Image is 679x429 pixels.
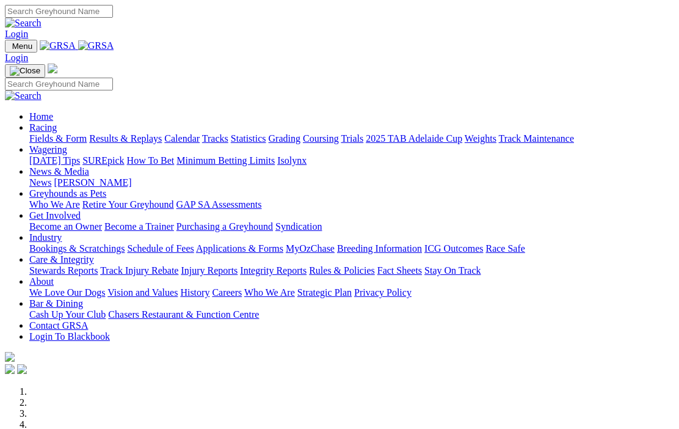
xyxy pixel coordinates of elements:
[29,155,674,166] div: Wagering
[89,133,162,144] a: Results & Replays
[499,133,574,144] a: Track Maintenance
[202,133,228,144] a: Tracks
[277,155,307,166] a: Isolynx
[5,53,28,63] a: Login
[78,40,114,51] img: GRSA
[485,243,525,254] a: Race Safe
[240,265,307,276] a: Integrity Reports
[108,309,259,320] a: Chasers Restaurant & Function Centre
[424,243,483,254] a: ICG Outcomes
[29,309,674,320] div: Bar & Dining
[48,64,57,73] img: logo-grsa-white.png
[82,155,124,166] a: SUREpick
[286,243,335,254] a: MyOzChase
[12,42,32,51] span: Menu
[377,265,422,276] a: Fact Sheets
[176,221,273,232] a: Purchasing a Greyhound
[29,265,98,276] a: Stewards Reports
[180,287,209,298] a: History
[297,287,352,298] a: Strategic Plan
[29,199,674,210] div: Greyhounds as Pets
[354,287,412,298] a: Privacy Policy
[5,29,28,39] a: Login
[5,64,45,78] button: Toggle navigation
[29,133,87,144] a: Fields & Form
[176,199,262,210] a: GAP SA Assessments
[231,133,266,144] a: Statistics
[40,40,76,51] img: GRSA
[244,287,295,298] a: Who We Are
[29,133,674,144] div: Racing
[5,78,113,90] input: Search
[29,243,674,254] div: Industry
[366,133,462,144] a: 2025 TAB Adelaide Cup
[29,320,88,331] a: Contact GRSA
[5,40,37,53] button: Toggle navigation
[29,188,106,199] a: Greyhounds as Pets
[29,287,105,298] a: We Love Our Dogs
[29,166,89,177] a: News & Media
[54,177,131,188] a: [PERSON_NAME]
[29,265,674,276] div: Care & Integrity
[29,232,62,243] a: Industry
[29,287,674,298] div: About
[29,111,53,122] a: Home
[29,309,106,320] a: Cash Up Your Club
[29,221,674,232] div: Get Involved
[269,133,300,144] a: Grading
[29,298,83,309] a: Bar & Dining
[424,265,481,276] a: Stay On Track
[29,254,94,265] a: Care & Integrity
[29,276,54,287] a: About
[176,155,275,166] a: Minimum Betting Limits
[29,221,102,232] a: Become an Owner
[29,331,110,342] a: Login To Blackbook
[10,66,40,76] img: Close
[127,243,194,254] a: Schedule of Fees
[303,133,339,144] a: Coursing
[5,90,42,101] img: Search
[29,177,674,188] div: News & Media
[5,5,113,18] input: Search
[127,155,175,166] a: How To Bet
[337,243,422,254] a: Breeding Information
[29,199,80,210] a: Who We Are
[309,265,375,276] a: Rules & Policies
[29,144,67,155] a: Wagering
[5,364,15,374] img: facebook.svg
[465,133,496,144] a: Weights
[29,122,57,133] a: Racing
[341,133,363,144] a: Trials
[275,221,322,232] a: Syndication
[5,352,15,362] img: logo-grsa-white.png
[82,199,174,210] a: Retire Your Greyhound
[29,177,51,188] a: News
[100,265,178,276] a: Track Injury Rebate
[164,133,200,144] a: Calendar
[17,364,27,374] img: twitter.svg
[107,287,178,298] a: Vision and Values
[104,221,174,232] a: Become a Trainer
[29,155,80,166] a: [DATE] Tips
[196,243,283,254] a: Applications & Forms
[29,210,81,221] a: Get Involved
[212,287,242,298] a: Careers
[5,18,42,29] img: Search
[181,265,238,276] a: Injury Reports
[29,243,125,254] a: Bookings & Scratchings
